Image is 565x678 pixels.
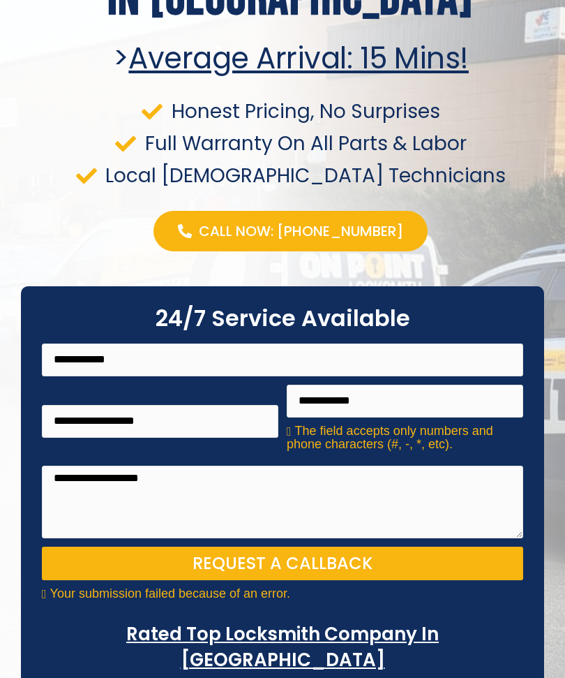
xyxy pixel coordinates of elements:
[42,307,523,330] h2: 24/7 Service Available
[287,425,523,450] span: The field accepts only numbers and phone characters (#, -, *, etc).
[193,555,372,572] span: Request a Callback
[199,221,403,241] span: Call Now: [PHONE_NUMBER]
[24,44,558,73] h2: >
[142,134,467,153] span: Full Warranty On All Parts & Labor
[42,587,523,600] div: Your submission failed because of an error.
[42,547,523,580] button: Request a Callback
[42,344,523,600] form: On Point Locksmith Victoria Form
[153,211,428,251] a: Call Now: [PHONE_NUMBER]
[168,102,440,121] span: Honest Pricing, No Surprises
[128,38,469,79] u: Average arrival: 15 Mins!
[102,166,506,185] span: Local [DEMOGRAPHIC_DATA] Technicians
[42,621,523,672] p: Rated Top Locksmith Company In [GEOGRAPHIC_DATA]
